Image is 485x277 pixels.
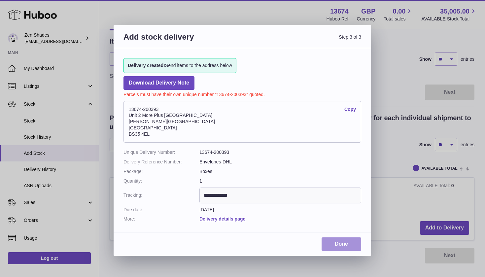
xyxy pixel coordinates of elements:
p: Parcels must have their own unique number "13674-200393" quoted. [123,90,361,98]
dt: Due date: [123,207,199,213]
dt: More: [123,216,199,222]
dt: Delivery Reference Number: [123,159,199,165]
dd: Envelopes-DHL [199,159,361,165]
dt: Unique Delivery Number: [123,149,199,156]
span: Step 3 of 3 [242,32,361,50]
address: 13674-200393 Unit 2 More Plus [GEOGRAPHIC_DATA] [PERSON_NAME][GEOGRAPHIC_DATA] [GEOGRAPHIC_DATA] ... [123,101,361,143]
dt: Quantity: [123,178,199,184]
a: Copy [344,106,356,113]
span: Send items to the address below [128,62,232,69]
a: Delivery details page [199,216,245,222]
h3: Add stock delivery [123,32,242,50]
a: Done [322,237,361,251]
dd: [DATE] [199,207,361,213]
dd: 1 [199,178,361,184]
a: Download Delivery Note [123,76,194,90]
strong: Delivery created! [128,63,165,68]
dd: 13674-200393 [199,149,361,156]
dt: Tracking: [123,188,199,203]
dt: Package: [123,168,199,175]
dd: Boxes [199,168,361,175]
